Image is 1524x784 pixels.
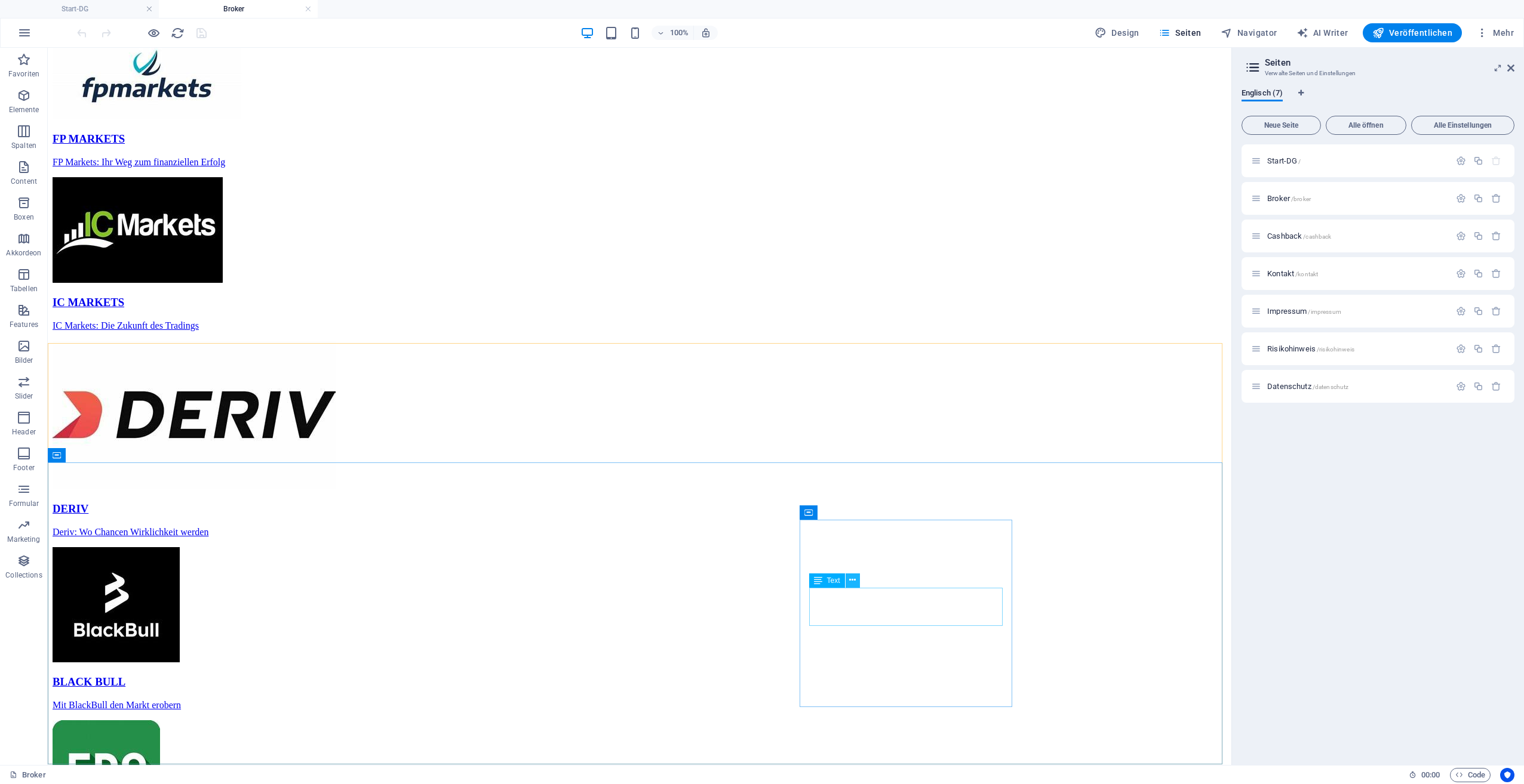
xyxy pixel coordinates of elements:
a: DERIVDeriv: Wo Chancen Wirklichkeit werden [5,293,1179,489]
div: Einstellungen [1456,156,1466,166]
span: Klick, um Seite zu öffnen [1267,382,1348,391]
p: Features [10,320,38,329]
div: Duplizieren [1473,381,1483,391]
div: Duplizieren [1473,193,1483,203]
p: Akkordeon [6,248,41,258]
span: /risikohinweis [1317,346,1354,353]
i: Bei Größenänderung Zoomstufe automatisch an das gewählte Gerät anpassen. [700,27,711,38]
div: Einstellungen [1456,193,1466,203]
span: Veröffentlichen [1372,27,1452,39]
p: Tabellen [10,284,38,294]
p: Favoriten [8,69,39,79]
div: Duplizieren [1473,268,1483,279]
span: /kontakt [1295,271,1318,277]
div: Risikohinweis/risikohinweis [1264,345,1450,353]
div: Entfernen [1491,231,1501,241]
button: Veröffentlichen [1363,23,1462,42]
span: Seiten [1159,27,1202,39]
div: Einstellungen [1456,306,1466,316]
span: Klick, um Seite zu öffnen [1267,344,1354,353]
span: /cashback [1303,233,1331,240]
button: Code [1450,768,1491,782]
span: Navigator [1221,27,1277,39]
button: Navigator [1216,23,1282,42]
button: reload [170,26,185,40]
div: Design (Strg+Alt+Y) [1090,23,1144,42]
div: Entfernen [1491,306,1501,316]
h4: Broker [159,2,318,16]
div: Duplizieren [1473,231,1483,241]
div: Kontakt/kontakt [1264,270,1450,277]
p: Header [12,427,36,437]
a: IC MARKETSIC Markets: Die Zukunft des Tradings [5,129,1179,283]
span: / [1298,158,1301,165]
div: Cashback/cashback [1264,232,1450,240]
div: Entfernen [1491,381,1501,391]
span: Klick, um Seite zu öffnen [1267,194,1311,203]
div: Duplizieren [1473,156,1483,166]
div: Einstellungen [1456,381,1466,391]
span: Design [1095,27,1139,39]
h6: 100% [669,26,689,40]
div: Sprachen-Tabs [1242,88,1514,111]
div: Einstellungen [1456,344,1466,354]
span: Englisch (7) [1242,86,1283,103]
p: Spalten [11,141,36,150]
button: Design [1090,23,1144,42]
span: Klick, um Seite zu öffnen [1267,307,1341,316]
span: /broker [1291,196,1311,202]
span: /impressum [1308,308,1341,315]
p: Bilder [15,356,33,365]
span: Alle Einstellungen [1417,122,1509,129]
button: Alle öffnen [1326,116,1406,135]
span: Alle öffnen [1331,122,1401,129]
p: Marketing [7,535,40,544]
div: Duplizieren [1473,344,1483,354]
button: Usercentrics [1500,768,1514,782]
div: Start-DG/ [1264,157,1450,165]
span: 00 00 [1421,768,1440,782]
div: Entfernen [1491,268,1501,279]
div: Entfernen [1491,193,1501,203]
span: Text [827,577,840,584]
button: AI Writer [1292,23,1353,42]
p: Content [11,177,37,186]
p: Boxen [14,212,34,222]
i: Seite neu laden [171,26,185,40]
div: Impressum/impressum [1264,307,1450,315]
p: Formular [9,499,39,508]
h6: Session-Zeit [1409,768,1440,782]
a: BLACK BULLMit BlackBull den Markt erobern [5,499,1179,663]
p: Footer [13,463,35,473]
span: Klick, um Seite zu öffnen [1267,232,1331,240]
span: AI Writer [1296,27,1348,39]
a: Klick, um Auswahl aufzuheben. Doppelklick öffnet Seitenverwaltung [10,768,46,782]
p: Slider [15,391,33,401]
span: Klick, um Seite zu öffnen [1267,269,1318,278]
p: Collections [5,570,42,580]
button: Neue Seite [1242,116,1321,135]
span: Code [1455,768,1485,782]
div: Datenschutz/datenschutz [1264,382,1450,390]
button: Seiten [1154,23,1206,42]
button: Alle Einstellungen [1411,116,1514,135]
button: Klicke hier, um den Vorschau-Modus zu verlassen [146,26,161,40]
button: 100% [652,26,694,40]
div: Broker/broker [1264,195,1450,202]
p: Elemente [9,105,39,115]
span: Klick, um Seite zu öffnen [1267,156,1301,165]
div: Einstellungen [1456,268,1466,279]
div: Einstellungen [1456,231,1466,241]
h2: Seiten [1265,57,1514,68]
span: : [1430,770,1431,779]
span: Neue Seite [1247,122,1316,129]
button: Mehr [1471,23,1519,42]
div: Entfernen [1491,344,1501,354]
span: /datenschutz [1313,384,1349,390]
span: Mehr [1476,27,1514,39]
div: Die Startseite kann nicht gelöscht werden [1491,156,1501,166]
h3: Verwalte Seiten und Einstellungen [1265,68,1491,79]
div: Duplizieren [1473,306,1483,316]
